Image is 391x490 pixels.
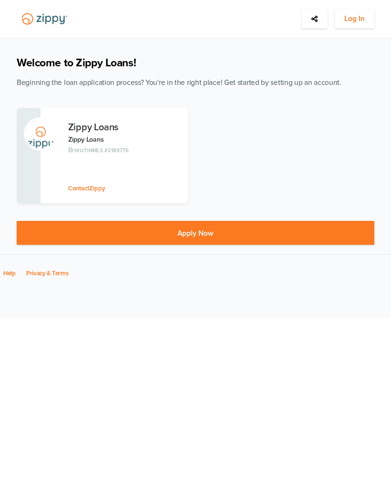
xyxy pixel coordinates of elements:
a: Help [3,270,16,277]
h3: Zippy Loans [68,122,185,133]
button: ContactZippy [68,184,105,194]
span: Beginning the loan application process? You're in the right place! Get started by setting up an a... [17,78,341,87]
span: Branch [68,146,89,154]
button: Apply Now [17,221,374,245]
a: Privacy & Terms [26,270,69,277]
img: Lender Logo [17,10,72,29]
span: NMLS #2189776 [89,147,128,154]
span: Log In [344,13,365,25]
h1: Welcome to Zippy Loans! [17,56,374,70]
p: Zippy Loans [68,134,185,145]
button: Log In [335,10,374,29]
